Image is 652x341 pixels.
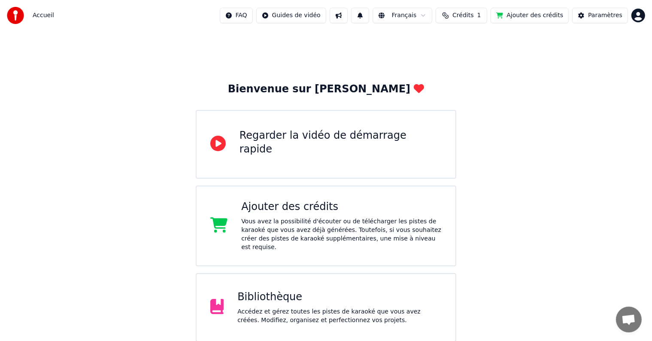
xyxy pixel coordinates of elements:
[33,11,54,20] span: Accueil
[616,307,642,332] div: Ouvrir le chat
[241,200,442,214] div: Ajouter des crédits
[436,8,487,23] button: Crédits1
[240,129,442,156] div: Regarder la vidéo de démarrage rapide
[477,11,481,20] span: 1
[228,82,424,96] div: Bienvenue sur [PERSON_NAME]
[452,11,473,20] span: Crédits
[572,8,628,23] button: Paramètres
[220,8,253,23] button: FAQ
[7,7,24,24] img: youka
[33,11,54,20] nav: breadcrumb
[237,308,442,325] div: Accédez et gérez toutes les pistes de karaoké que vous avez créées. Modifiez, organisez et perfec...
[256,8,326,23] button: Guides de vidéo
[588,11,622,20] div: Paramètres
[491,8,569,23] button: Ajouter des crédits
[237,290,442,304] div: Bibliothèque
[241,217,442,252] div: Vous avez la possibilité d'écouter ou de télécharger les pistes de karaoké que vous avez déjà gén...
